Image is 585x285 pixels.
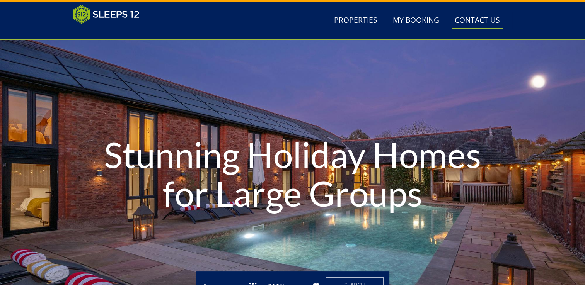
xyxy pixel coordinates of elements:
[452,12,503,29] a: Contact Us
[390,12,442,29] a: My Booking
[73,5,140,24] img: Sleeps 12
[88,120,497,228] h1: Stunning Holiday Homes for Large Groups
[331,12,380,29] a: Properties
[69,29,150,35] iframe: Customer reviews powered by Trustpilot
